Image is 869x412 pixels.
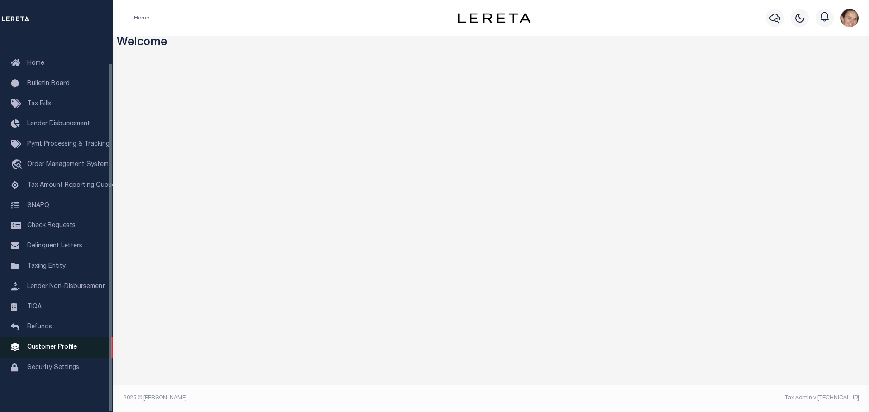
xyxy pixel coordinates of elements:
[498,394,859,402] div: Tax Admin v.[TECHNICAL_ID]
[27,344,77,350] span: Customer Profile
[117,36,866,50] h3: Welcome
[11,159,25,171] i: travel_explore
[27,243,82,249] span: Delinquent Letters
[27,284,105,290] span: Lender Non-Disbursement
[117,394,492,402] div: 2025 © [PERSON_NAME].
[27,263,66,270] span: Taxing Entity
[27,324,52,330] span: Refunds
[27,202,49,208] span: SNAPQ
[27,101,52,107] span: Tax Bills
[27,303,42,310] span: TIQA
[27,121,90,127] span: Lender Disbursement
[458,13,530,23] img: logo-dark.svg
[27,182,115,189] span: Tax Amount Reporting Queue
[27,141,110,147] span: Pymt Processing & Tracking
[27,223,76,229] span: Check Requests
[134,14,149,22] li: Home
[27,161,109,168] span: Order Management System
[27,81,70,87] span: Bulletin Board
[27,365,79,371] span: Security Settings
[27,60,44,66] span: Home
